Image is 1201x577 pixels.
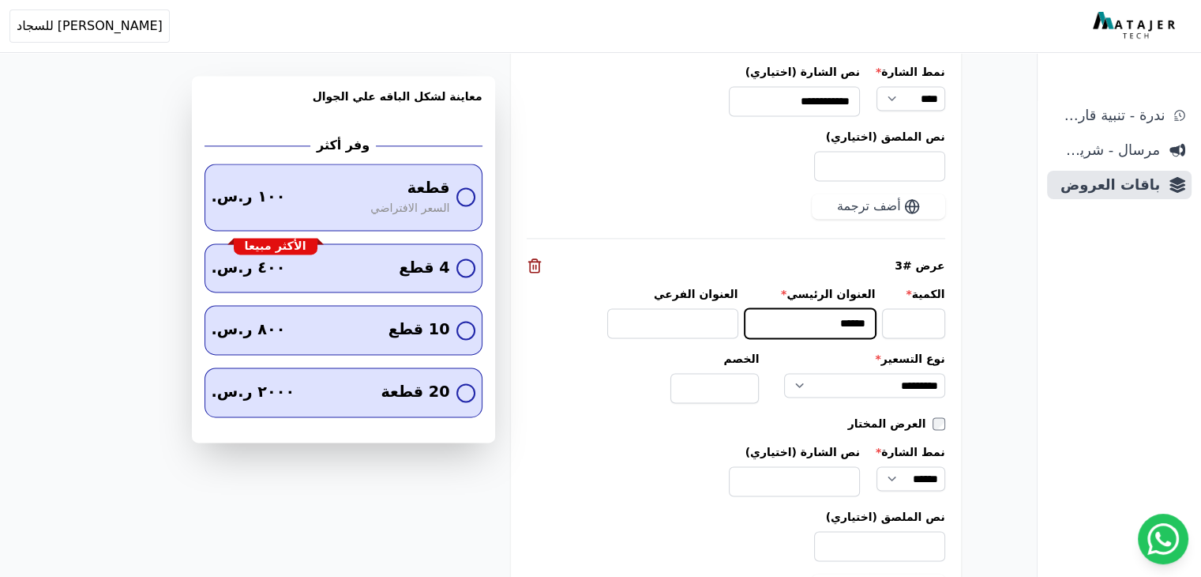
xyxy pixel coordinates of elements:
[1053,139,1160,161] span: مرسال - شريط دعاية
[212,186,286,209] span: ١٠٠ ر.س.
[848,416,933,432] label: العرض المختار
[1053,174,1160,196] span: باقات العروض
[876,64,945,80] label: نمط الشارة
[1053,104,1165,126] span: ندرة - تنبية قارب علي النفاذ
[234,238,317,255] div: الأكثر مبيعا
[729,444,860,460] label: نص الشارة (اختياري)
[399,257,449,280] span: 4 قطع
[527,258,945,273] div: عرض #3
[527,129,945,145] label: نص الملصق (اختياري)
[381,381,449,404] span: 20 قطعة
[407,177,450,200] span: قطعة
[607,286,738,302] label: العنوان الفرعي
[527,509,945,525] label: نص الملصق (اختياري)
[17,17,163,36] span: [PERSON_NAME] للسجاد
[212,319,286,341] span: ٨٠٠ ر.س.
[745,286,876,302] label: العنوان الرئيسي
[876,444,945,460] label: نمط الشارة
[670,351,759,367] label: الخصم
[317,136,370,155] h2: وفر أكثر
[729,64,860,80] label: نص الشارة (اختياري)
[212,257,286,280] span: ٤٠٠ ر.س.
[1093,12,1179,40] img: MatajerTech Logo
[388,319,450,341] span: 10 قطع
[882,286,945,302] label: الكمية
[9,9,170,43] button: [PERSON_NAME] للسجاد
[784,351,944,367] label: نوع التسعير
[212,381,295,404] span: ٢٠٠٠ ر.س.
[205,89,482,123] h3: معاينة لشكل الباقه علي الجوال
[370,200,449,217] span: السعر الافتراضي
[837,197,901,216] span: أضف ترجمة
[812,194,945,219] button: أضف ترجمة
